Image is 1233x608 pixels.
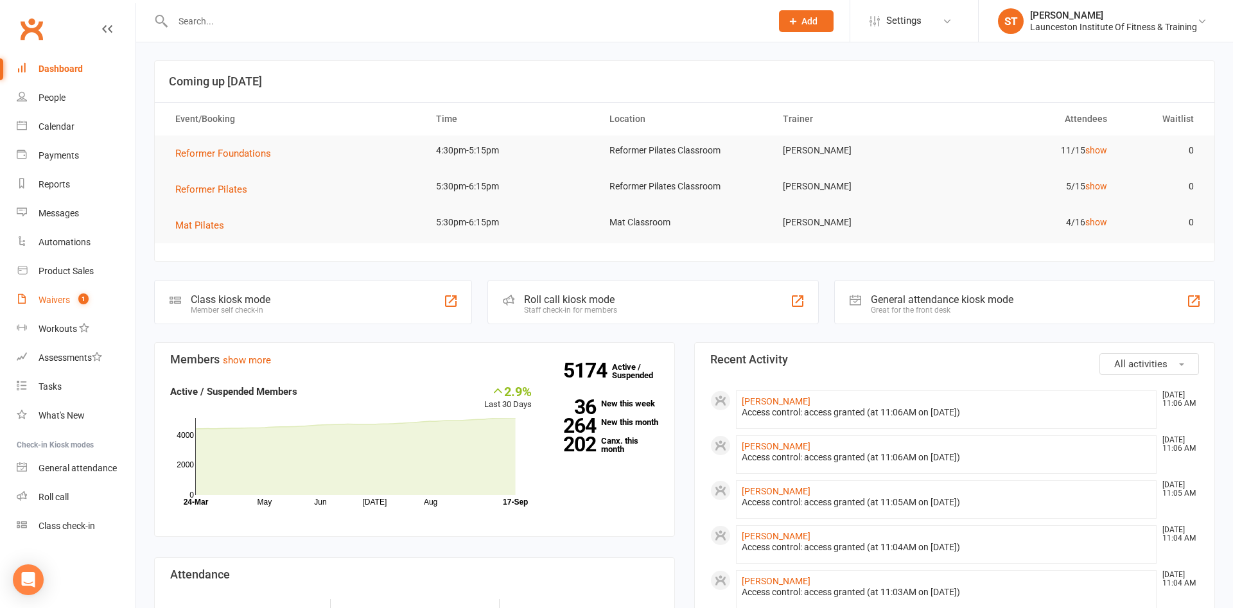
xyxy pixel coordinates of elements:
[78,293,89,304] span: 1
[424,103,598,135] th: Time
[771,171,945,202] td: [PERSON_NAME]
[771,103,945,135] th: Trainer
[170,386,297,397] strong: Active / Suspended Members
[424,171,598,202] td: 5:30pm-6:15pm
[191,306,270,315] div: Member self check-in
[945,207,1118,238] td: 4/16
[39,492,69,502] div: Roll call
[169,12,762,30] input: Search...
[39,410,85,421] div: What's New
[17,199,136,228] a: Messages
[742,441,810,451] a: [PERSON_NAME]
[170,353,659,366] h3: Members
[779,10,834,32] button: Add
[1114,358,1167,370] span: All activities
[191,293,270,306] div: Class kiosk mode
[771,207,945,238] td: [PERSON_NAME]
[39,64,83,74] div: Dashboard
[1119,171,1205,202] td: 0
[175,148,271,159] span: Reformer Foundations
[742,531,810,541] a: [PERSON_NAME]
[551,399,659,408] a: 36New this week
[598,103,771,135] th: Location
[1119,135,1205,166] td: 0
[17,343,136,372] a: Assessments
[598,171,771,202] td: Reformer Pilates Classroom
[524,306,617,315] div: Staff check-in for members
[175,182,256,197] button: Reformer Pilates
[169,75,1200,88] h3: Coming up [DATE]
[223,354,271,366] a: show more
[1156,436,1198,453] time: [DATE] 11:06 AM
[871,293,1013,306] div: General attendance kiosk mode
[164,103,424,135] th: Event/Booking
[17,401,136,430] a: What's New
[39,121,74,132] div: Calendar
[945,135,1118,166] td: 11/15
[39,208,79,218] div: Messages
[17,483,136,512] a: Roll call
[424,207,598,238] td: 5:30pm-6:15pm
[484,384,532,412] div: Last 30 Days
[742,576,810,586] a: [PERSON_NAME]
[17,286,136,315] a: Waivers 1
[39,381,62,392] div: Tasks
[551,437,659,453] a: 202Canx. this month
[17,454,136,483] a: General attendance kiosk mode
[598,207,771,238] td: Mat Classroom
[551,418,659,426] a: 264New this month
[424,135,598,166] td: 4:30pm-5:15pm
[1156,571,1198,587] time: [DATE] 11:04 AM
[17,315,136,343] a: Workouts
[170,568,659,581] h3: Attendance
[945,171,1118,202] td: 5/15
[17,228,136,257] a: Automations
[484,384,532,398] div: 2.9%
[39,324,77,334] div: Workouts
[39,352,102,363] div: Assessments
[17,112,136,141] a: Calendar
[17,83,136,112] a: People
[742,542,1151,553] div: Access control: access granted (at 11:04AM on [DATE])
[742,497,1151,508] div: Access control: access granted (at 11:05AM on [DATE])
[39,521,95,531] div: Class check-in
[39,92,66,103] div: People
[598,135,771,166] td: Reformer Pilates Classroom
[175,184,247,195] span: Reformer Pilates
[710,353,1199,366] h3: Recent Activity
[175,218,233,233] button: Mat Pilates
[524,293,617,306] div: Roll call kiosk mode
[39,237,91,247] div: Automations
[1085,217,1107,227] a: show
[17,55,136,83] a: Dashboard
[1085,181,1107,191] a: show
[175,146,280,161] button: Reformer Foundations
[17,170,136,199] a: Reports
[1156,391,1198,408] time: [DATE] 11:06 AM
[886,6,922,35] span: Settings
[801,16,818,26] span: Add
[1119,207,1205,238] td: 0
[998,8,1024,34] div: ST
[742,407,1151,418] div: Access control: access granted (at 11:06AM on [DATE])
[742,396,810,406] a: [PERSON_NAME]
[742,452,1151,463] div: Access control: access granted (at 11:06AM on [DATE])
[39,463,117,473] div: General attendance
[1099,353,1199,375] button: All activities
[551,435,596,454] strong: 202
[1030,10,1197,21] div: [PERSON_NAME]
[742,486,810,496] a: [PERSON_NAME]
[871,306,1013,315] div: Great for the front desk
[175,220,224,231] span: Mat Pilates
[1156,526,1198,543] time: [DATE] 11:04 AM
[1119,103,1205,135] th: Waitlist
[551,397,596,417] strong: 36
[39,295,70,305] div: Waivers
[1156,481,1198,498] time: [DATE] 11:05 AM
[771,135,945,166] td: [PERSON_NAME]
[945,103,1118,135] th: Attendees
[39,266,94,276] div: Product Sales
[612,353,669,389] a: 5174Active / Suspended
[13,564,44,595] div: Open Intercom Messenger
[563,361,612,380] strong: 5174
